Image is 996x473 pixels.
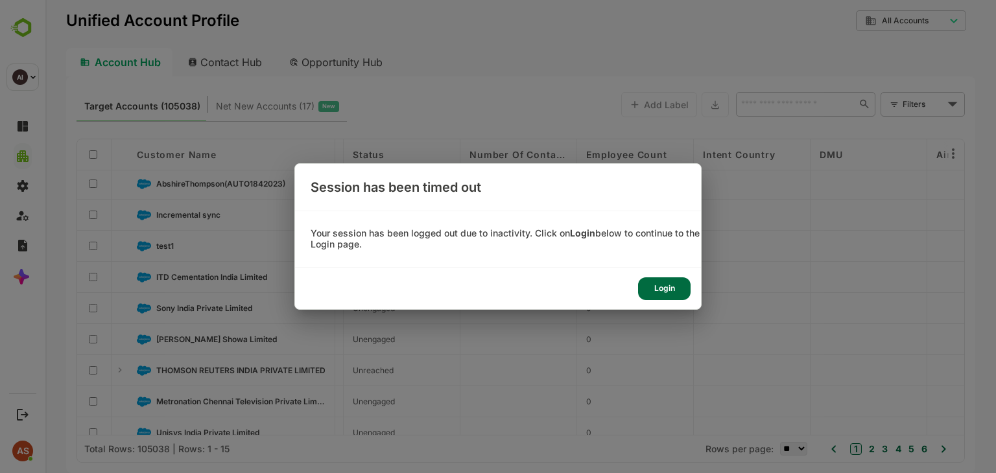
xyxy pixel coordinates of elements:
[820,15,900,27] div: All Accounts
[307,365,348,375] span: Unreached
[111,210,175,220] span: Incremental sync
[111,303,207,313] span: Sony India Private Limited
[307,428,350,437] span: Unengaged
[860,442,869,456] button: 5
[307,210,353,220] span: Unapproved
[836,16,883,25] span: All Accounts
[171,98,294,115] div: Newly surfaced ICP-fit accounts from Intent, Website, LinkedIn, and other engagement signals.
[277,98,290,115] span: New
[541,303,546,313] span: 0
[111,365,280,375] span: THOMSON REUTERS INDIA PRIVATE LIMITED
[541,397,546,406] span: 0
[39,98,155,115] span: Target Accounts (105038)
[656,92,683,117] button: Export the selected data as CSV
[307,272,350,282] span: Unengaged
[111,179,240,189] span: AbshireThompson(AUTO1842023)
[660,443,728,454] span: Rows per page:
[21,48,127,76] div: Account Hub
[307,241,353,251] span: Unapproved
[541,241,546,251] span: 0
[171,98,269,115] span: Net New Accounts ( 17 )
[307,334,350,344] span: Unengaged
[856,91,919,118] div: Filters
[111,272,222,282] span: ITD Cementation India Limited
[541,334,546,344] span: 0
[805,443,816,455] button: 1
[570,227,595,238] b: Login
[111,241,128,251] span: test1
[541,272,546,282] span: 0
[658,149,730,160] span: Intent Country
[307,149,339,160] span: Status
[774,149,798,160] span: DMU
[295,228,701,250] div: Your session has been logged out due to inactivity. Click on below to continue to the Login page.
[873,442,882,456] button: 6
[857,97,899,111] div: Filters
[233,48,349,76] div: Opportunity Hub
[541,365,546,375] span: 0
[891,149,971,160] span: Airtel Segments
[541,428,546,437] span: 0
[111,428,214,437] span: Unisys India Private Limited
[820,442,829,456] button: 2
[111,334,231,344] span: Munjal Showa Limited
[847,442,856,456] button: 4
[307,397,350,406] span: Unengaged
[576,92,652,117] button: Add Label
[541,179,546,189] span: 0
[811,8,921,34] div: All Accounts
[541,149,622,160] span: Employee Count
[833,442,842,456] button: 3
[307,303,350,313] span: Unengaged
[111,397,280,406] span: Metronation Chennai Television Private Limited
[132,48,228,76] div: Contact Hub
[39,443,184,454] div: Total Rows: 105038 | Rows: 1 - 15
[91,149,171,160] span: Customer Name
[295,164,701,211] div: Session has been timed out
[638,277,691,300] div: Login
[424,149,522,160] span: Number of Contacts
[21,13,194,29] p: Unified Account Profile
[541,210,546,220] span: 0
